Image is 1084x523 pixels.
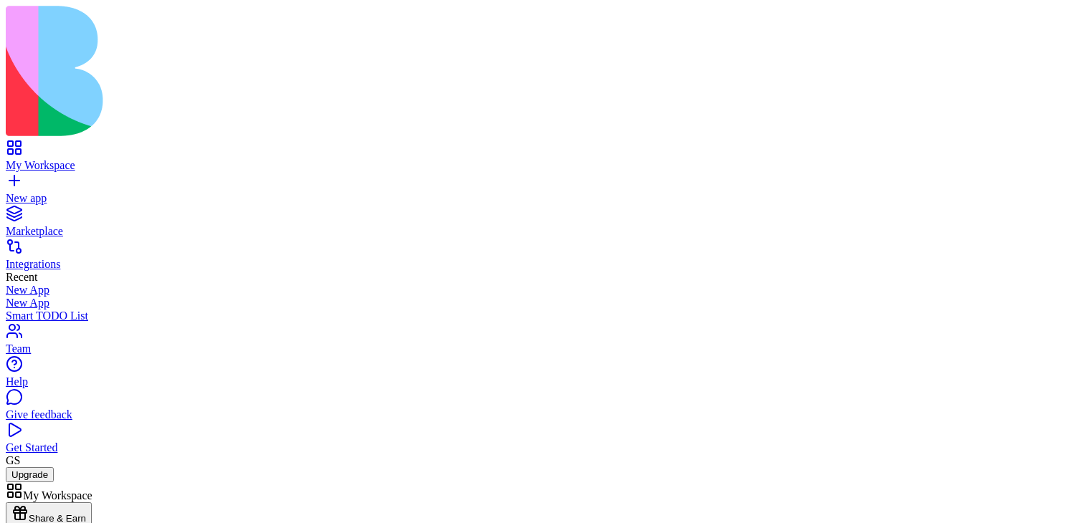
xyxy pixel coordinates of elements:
[6,342,1078,355] div: Team
[6,6,582,136] img: logo
[6,192,1078,205] div: New app
[6,375,1078,388] div: Help
[6,468,54,480] a: Upgrade
[6,363,1078,388] a: Help
[6,258,1078,271] div: Integrations
[23,489,92,502] span: My Workspace
[6,284,1078,297] a: New App
[6,467,54,482] button: Upgrade
[6,297,1078,310] a: New App
[6,146,1078,172] a: My Workspace
[6,330,1078,355] a: Team
[6,159,1078,172] div: My Workspace
[6,441,1078,454] div: Get Started
[6,408,1078,421] div: Give feedback
[6,310,1078,322] a: Smart TODO List
[6,245,1078,271] a: Integrations
[6,428,1078,454] a: Get Started
[6,454,20,466] span: GS
[6,395,1078,421] a: Give feedback
[6,225,1078,238] div: Marketplace
[6,179,1078,205] a: New app
[6,271,37,283] span: Recent
[6,212,1078,238] a: Marketplace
